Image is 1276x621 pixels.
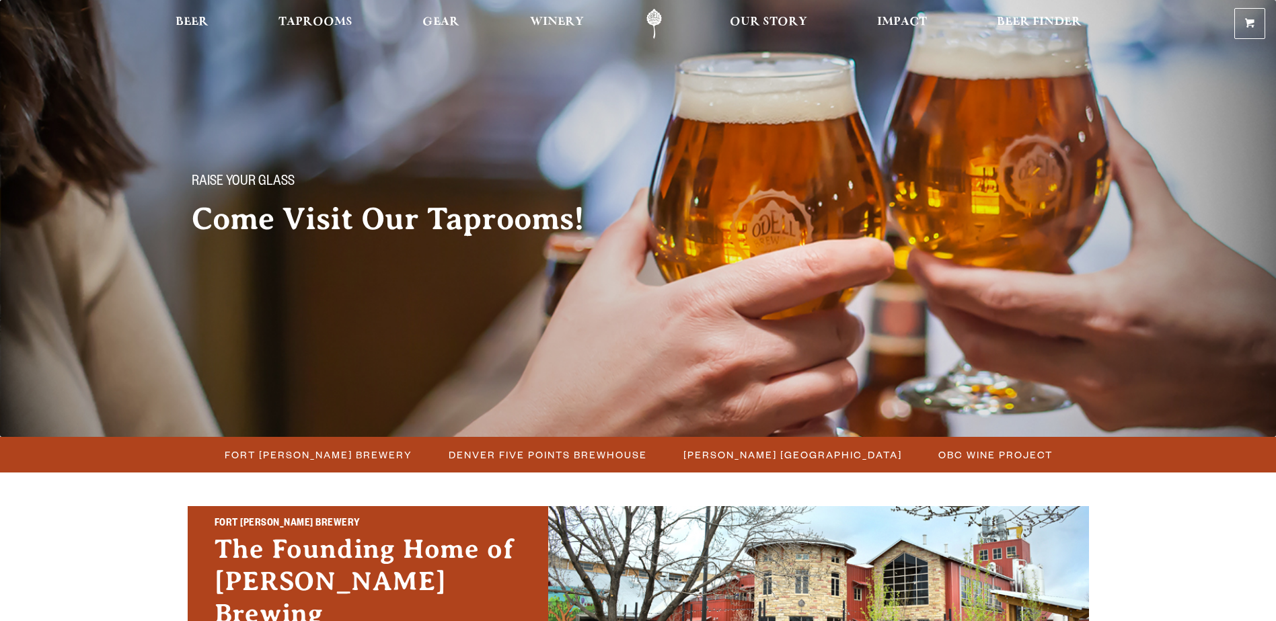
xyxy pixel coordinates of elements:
[988,9,1090,39] a: Beer Finder
[225,445,412,464] span: Fort [PERSON_NAME] Brewery
[997,17,1082,28] span: Beer Finder
[868,9,936,39] a: Impact
[521,9,593,39] a: Winery
[414,9,468,39] a: Gear
[217,445,419,464] a: Fort [PERSON_NAME] Brewery
[270,9,361,39] a: Taprooms
[675,445,909,464] a: [PERSON_NAME] [GEOGRAPHIC_DATA]
[441,445,654,464] a: Denver Five Points Brewhouse
[530,17,584,28] span: Winery
[176,17,209,28] span: Beer
[192,202,611,236] h2: Come Visit Our Taprooms!
[877,17,927,28] span: Impact
[167,9,217,39] a: Beer
[278,17,352,28] span: Taprooms
[215,515,521,533] h2: Fort [PERSON_NAME] Brewery
[730,17,807,28] span: Our Story
[449,445,647,464] span: Denver Five Points Brewhouse
[422,17,459,28] span: Gear
[938,445,1053,464] span: OBC Wine Project
[930,445,1059,464] a: OBC Wine Project
[683,445,902,464] span: [PERSON_NAME] [GEOGRAPHIC_DATA]
[721,9,816,39] a: Our Story
[192,174,295,192] span: Raise your glass
[629,9,679,39] a: Odell Home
